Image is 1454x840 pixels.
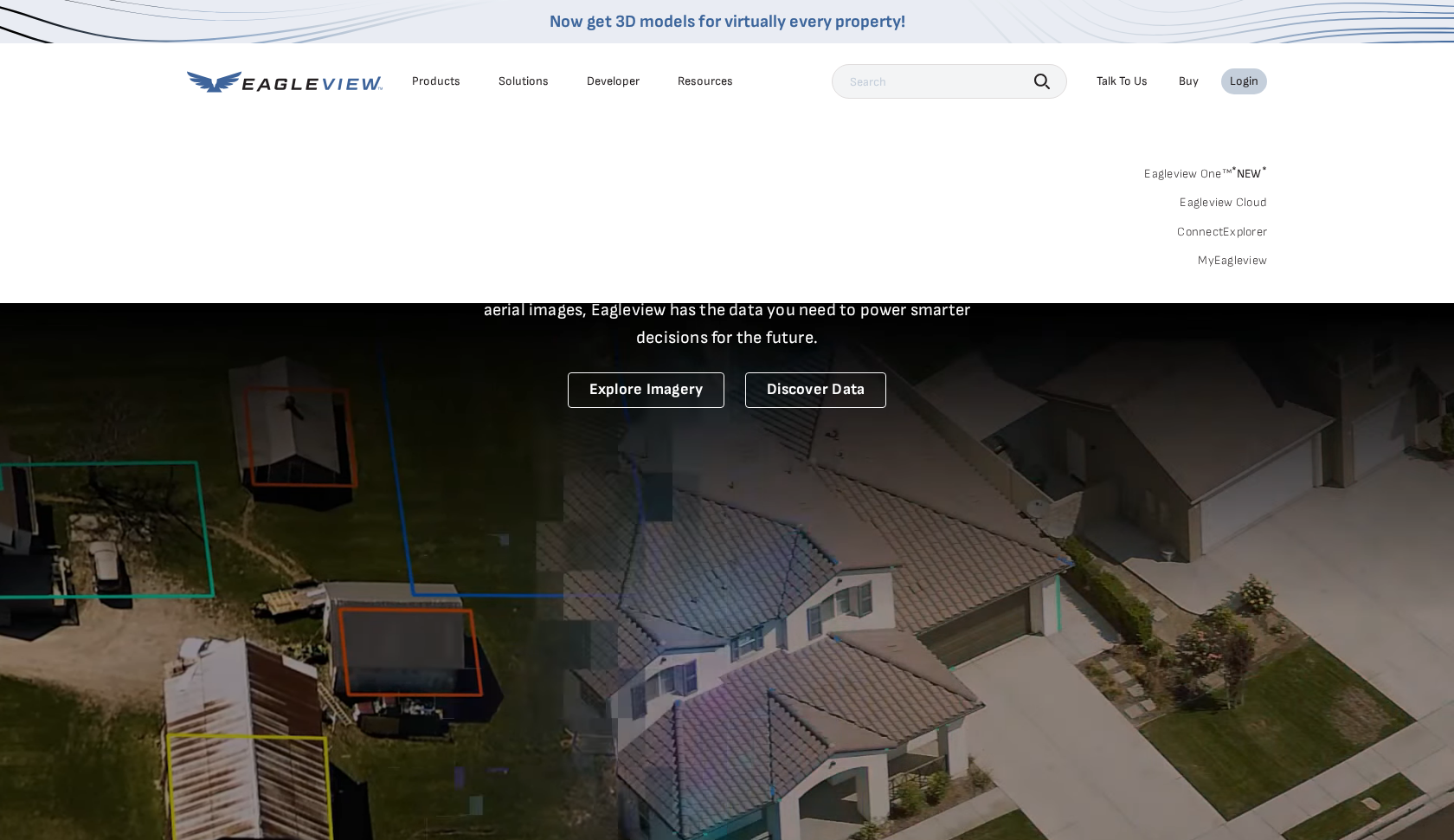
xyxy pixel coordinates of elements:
[1232,166,1267,181] span: NEW
[832,64,1067,99] input: Search
[568,372,725,408] a: Explore Imagery
[499,74,549,89] div: Solutions
[1097,74,1148,89] div: Talk To Us
[462,268,992,352] p: A new era starts here. Built on more than 3.5 billion high-resolution aerial images, Eagleview ha...
[1198,253,1267,268] a: MyEagleview
[1180,195,1267,210] a: Eagleview Cloud
[550,11,905,32] a: Now get 3D models for virtually every property!
[1230,74,1258,89] div: Login
[587,74,640,89] a: Developer
[1144,161,1267,181] a: Eagleview One™*NEW*
[678,74,733,89] div: Resources
[412,74,460,89] div: Products
[1177,224,1267,240] a: ConnectExplorer
[1179,74,1199,89] a: Buy
[745,372,886,408] a: Discover Data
